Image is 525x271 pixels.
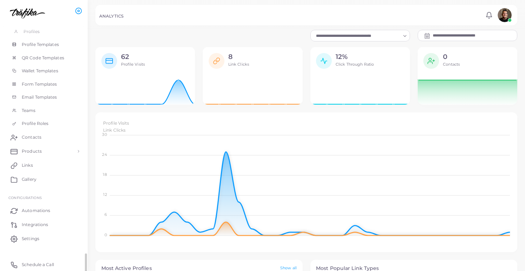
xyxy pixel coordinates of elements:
a: Gallery [5,172,82,186]
tspan: 18 [103,172,107,177]
span: Profile Roles [22,120,48,127]
a: Settings [5,232,82,246]
span: Profile Visits [103,120,129,126]
span: Contacts [22,134,41,140]
input: Search for option [314,32,401,40]
span: Configurations [8,196,42,200]
span: Wallet Templates [22,68,58,74]
tspan: 0 [104,232,107,237]
span: Email Templates [22,94,57,100]
img: logo [6,7,45,20]
span: Click Through Ratio [336,62,374,67]
h2: 12% [336,53,374,61]
a: Integrations [5,218,82,232]
span: Profile Templates [22,41,59,48]
span: Links [22,162,33,168]
tspan: 12 [103,192,107,197]
a: Form Templates [5,78,82,91]
span: Settings [22,236,39,242]
a: Teams [5,104,82,117]
span: Automations [22,207,50,214]
a: QR Code Templates [5,51,82,65]
span: QR Code Templates [22,55,64,61]
tspan: 30 [102,132,107,137]
a: Products [5,144,82,158]
span: Link Clicks [228,62,249,67]
h5: ANALYTICS [99,14,123,19]
span: Profiles [23,28,40,35]
tspan: 24 [102,152,107,157]
a: avatar [496,8,513,22]
a: Profiles [5,25,82,38]
h2: 8 [228,53,249,61]
a: Contacts [5,130,82,144]
a: Automations [5,204,82,218]
span: Contacts [443,62,460,67]
div: Search for option [310,30,410,41]
span: Integrations [22,222,48,228]
a: Links [5,158,82,172]
tspan: 6 [104,212,107,217]
span: Gallery [22,176,36,183]
h2: 62 [121,53,145,61]
a: Email Templates [5,91,82,104]
a: Profile Templates [5,38,82,51]
span: Profile Visits [121,62,145,67]
a: Profile Roles [5,117,82,130]
a: Wallet Templates [5,64,82,78]
h2: 0 [443,53,460,61]
span: Form Templates [22,81,57,87]
span: Schedule a Call [22,262,54,268]
span: Link Clicks [103,127,126,133]
span: Teams [22,107,36,114]
span: Products [22,148,42,154]
img: avatar [498,8,512,22]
